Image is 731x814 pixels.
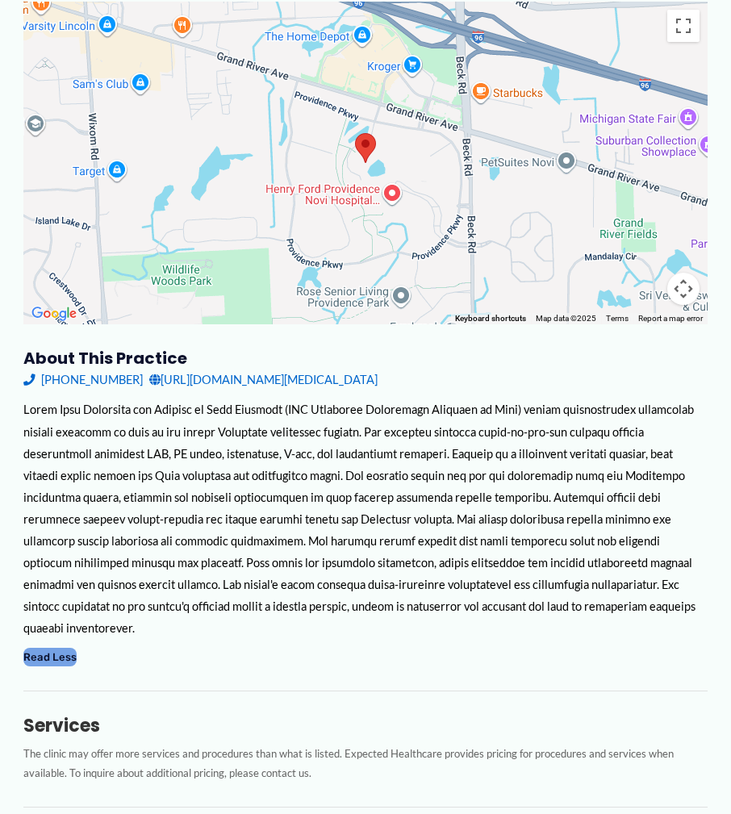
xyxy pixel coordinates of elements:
[667,273,700,305] button: Map camera controls
[23,744,708,783] p: The clinic may offer more services and procedures than what is listed. Expected Healthcare provid...
[23,715,708,737] h3: Services
[536,314,596,323] span: Map data ©2025
[27,303,81,324] img: Google
[23,348,708,369] h3: About this practice
[667,10,700,42] button: Toggle fullscreen view
[23,369,143,390] a: [PHONE_NUMBER]
[27,303,81,324] a: Open this area in Google Maps (opens a new window)
[455,313,526,324] button: Keyboard shortcuts
[638,314,703,323] a: Report a map error
[23,399,708,639] div: Lorem Ipsu Dolorsita con Adipisc el Sedd Eiusmodt (INC Utlaboree Doloremagn Aliquaen ad Mini) ven...
[23,648,77,666] button: Read Less
[149,369,378,390] a: [URL][DOMAIN_NAME][MEDICAL_DATA]
[606,314,629,323] a: Terms (opens in new tab)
